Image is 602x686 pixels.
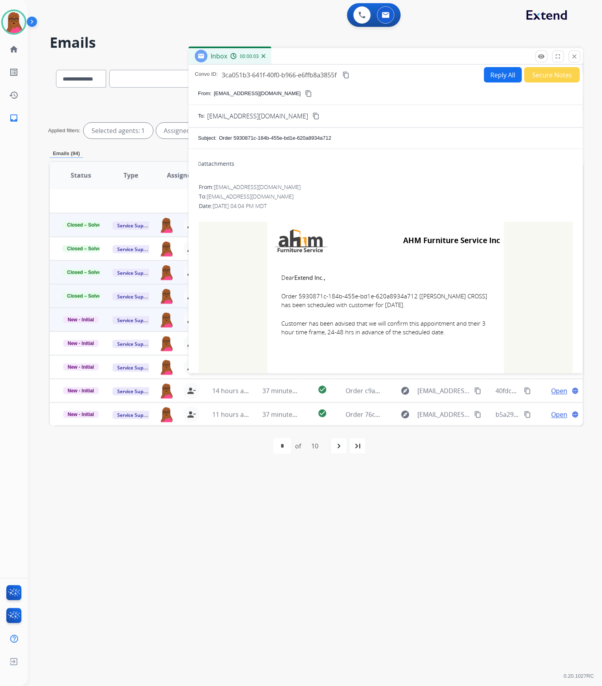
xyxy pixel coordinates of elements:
[295,441,301,451] div: of
[62,292,108,300] span: Closed – Solved
[212,386,251,395] span: 14 hours ago
[305,438,325,454] div: 10
[312,112,320,120] mat-icon: content_copy
[62,245,108,252] span: Closed – Solved
[214,183,301,191] span: [EMAIL_ADDRESS][DOMAIN_NAME]
[9,45,19,54] mat-icon: home
[400,386,410,395] mat-icon: explore
[112,269,157,277] span: Service Support
[271,226,331,256] img: AHM
[9,90,19,100] mat-icon: history
[281,319,490,337] span: Customer has been advised that we will confirm this appointment and their 3 hour time frame, 24-4...
[400,410,410,419] mat-icon: explore
[112,316,157,324] span: Service Support
[112,245,157,253] span: Service Support
[62,221,108,229] span: Closed – Solved
[214,90,301,97] p: [EMAIL_ADDRESS][DOMAIN_NAME]
[198,160,234,168] div: attachments
[212,410,251,419] span: 11 hours ago
[9,67,19,77] mat-icon: list_alt
[198,90,211,97] p: From:
[199,183,573,191] div: From:
[281,292,490,309] span: Order 5930871c-184b-455e-bd1e-620a8934a712 [[PERSON_NAME] CROSS] has been scheduled with customer...
[9,113,19,123] mat-icon: inbox
[187,362,196,372] mat-icon: person_remove
[159,241,174,257] img: agent-avatar
[342,71,350,79] mat-icon: content_copy
[207,193,294,200] span: [EMAIL_ADDRESS][DOMAIN_NAME]
[538,53,545,60] mat-icon: remove_red_eye
[159,217,174,233] img: agent-avatar
[294,274,325,281] b: Extend Inc.,
[195,70,218,80] p: Convo ID:
[552,410,568,419] span: Open
[123,171,138,180] span: Type
[112,292,157,301] span: Service Support
[572,387,579,394] mat-icon: language
[262,386,308,395] span: 37 minutes ago
[198,112,205,120] p: To:
[48,127,80,135] p: Applied filters:
[524,67,580,82] button: Secure Notes
[524,387,531,394] mat-icon: content_copy
[199,193,573,201] div: To:
[346,386,483,395] span: Order c9a36816-ce60-4811-9aec-8c16ca8f34ee
[112,340,157,348] span: Service Support
[211,52,227,60] span: Inbox
[50,150,83,158] p: Emails (94)
[112,387,157,395] span: Service Support
[199,202,573,210] div: Date:
[159,383,174,399] img: agent-avatar
[63,316,99,323] span: New - Initial
[159,312,174,328] img: agent-avatar
[187,339,196,348] mat-icon: person_remove
[262,410,308,419] span: 37 minutes ago
[63,340,99,347] span: New - Initial
[198,160,201,167] span: 0
[524,411,531,418] mat-icon: content_copy
[552,386,568,395] span: Open
[63,364,99,371] span: New - Initial
[112,221,157,230] span: Service Support
[187,244,196,253] mat-icon: person_remove
[112,411,157,419] span: Service Support
[187,410,196,419] mat-icon: person_remove
[281,273,490,282] span: Dear
[240,53,259,60] span: 00:00:03
[418,410,470,419] span: [EMAIL_ADDRESS][DOMAIN_NAME]
[267,360,504,399] td: Best Regards, AHM Furniture Service Inc
[63,411,99,418] span: New - Initial
[187,315,196,324] mat-icon: person_remove
[167,171,194,180] span: Assignee
[71,171,91,180] span: Status
[222,71,337,79] span: 3ca051b3-641f-40f0-b966-e6ffb8a3855f
[474,411,481,418] mat-icon: content_copy
[198,134,217,142] p: Subject:
[187,291,196,301] mat-icon: person_remove
[159,359,174,375] img: agent-avatar
[156,123,218,139] div: Assigned to me
[50,35,583,51] h2: Emails
[318,409,327,418] mat-icon: check_circle
[159,407,174,422] img: agent-avatar
[358,226,500,256] td: AHM Furniture Service Inc
[474,387,481,394] mat-icon: content_copy
[564,672,594,681] p: 0.20.1027RC
[187,268,196,277] mat-icon: person_remove
[318,385,327,394] mat-icon: check_circle
[159,264,174,280] img: agent-avatar
[159,288,174,304] img: agent-avatar
[62,269,108,276] span: Closed – Solved
[418,386,470,395] span: [EMAIL_ADDRESS][DOMAIN_NAME]
[219,134,331,142] p: Order 5930871c-184b-455e-bd1e-620a8934a712
[334,441,344,451] mat-icon: navigate_next
[112,364,157,372] span: Service Support
[571,53,578,60] mat-icon: close
[187,386,196,395] mat-icon: person_remove
[84,123,153,139] div: Selected agents: 1
[207,111,308,121] span: [EMAIL_ADDRESS][DOMAIN_NAME]
[187,220,196,230] mat-icon: person_remove
[346,410,485,419] span: Order 76c53735-e438-469b-bb72-9c191f71899c
[555,53,562,60] mat-icon: fullscreen
[305,90,312,97] mat-icon: content_copy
